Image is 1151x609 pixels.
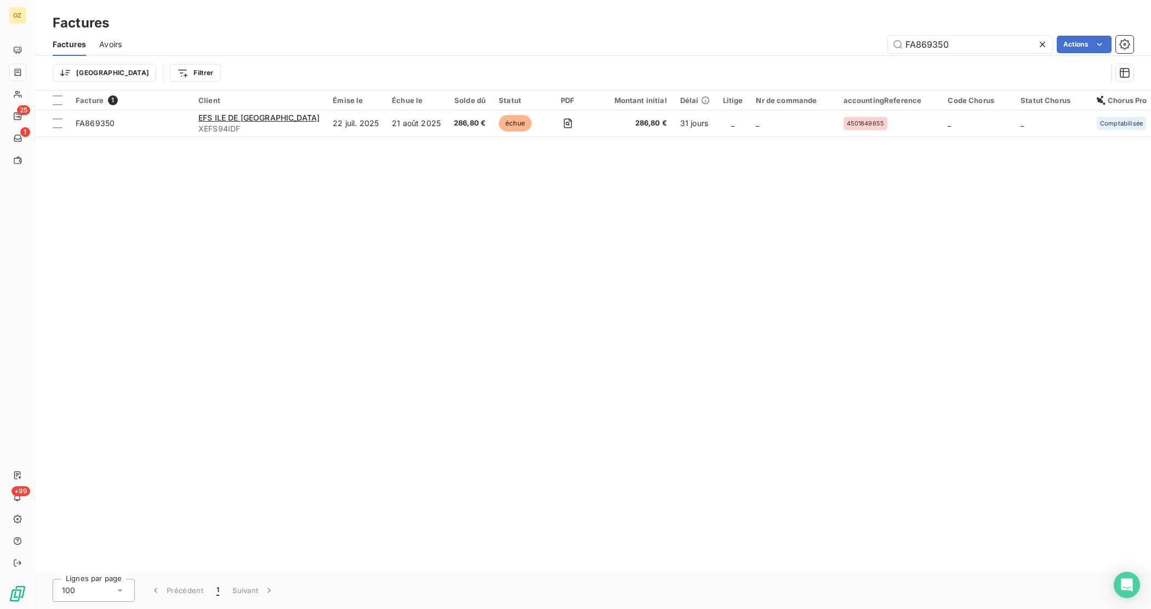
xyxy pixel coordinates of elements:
div: accountingReference [844,96,935,105]
span: Avoirs [99,39,122,50]
span: 1 [20,127,30,137]
div: Échue le [392,96,441,105]
a: 1 [9,129,26,147]
span: XEFS94IDF [198,123,320,134]
div: Nr de commande [756,96,830,105]
div: Litige [723,96,743,105]
div: Montant initial [601,96,667,105]
span: 1 [108,95,118,105]
span: 25 [17,105,30,115]
span: 1 [216,585,219,596]
button: Actions [1057,36,1112,53]
span: 100 [62,585,75,596]
span: Factures [53,39,86,50]
div: Solde dû [454,96,486,105]
div: OZ [9,7,26,24]
td: 22 juil. 2025 [326,110,385,136]
div: Open Intercom Messenger [1114,572,1140,598]
button: Suivant [226,579,281,602]
h3: Factures [53,13,109,33]
td: 21 août 2025 [385,110,447,136]
span: 286,80 € [601,118,667,129]
span: 4501849655 [847,120,885,127]
span: Comptabilisée [1100,120,1143,127]
span: _ [948,118,951,128]
span: FA869350 [76,118,115,128]
div: Émise le [333,96,379,105]
a: 25 [9,107,26,125]
div: Statut Chorus [1021,96,1084,105]
div: PDF [548,96,588,105]
button: [GEOGRAPHIC_DATA] [53,64,156,82]
button: Filtrer [170,64,220,82]
span: échue [499,115,532,132]
img: Logo LeanPay [9,585,26,602]
span: _ [1021,118,1024,128]
div: Client [198,96,320,105]
span: Facture [76,96,104,105]
span: +99 [12,486,30,496]
button: Précédent [144,579,210,602]
div: Statut [499,96,534,105]
div: Délai [680,96,710,105]
span: _ [731,118,734,128]
div: Code Chorus [948,96,1007,105]
span: 286,80 € [454,118,486,129]
span: EFS ILE DE [GEOGRAPHIC_DATA] [198,113,320,122]
td: 31 jours [674,110,716,136]
input: Rechercher [888,36,1052,53]
button: 1 [210,579,226,602]
span: _ [756,118,759,128]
